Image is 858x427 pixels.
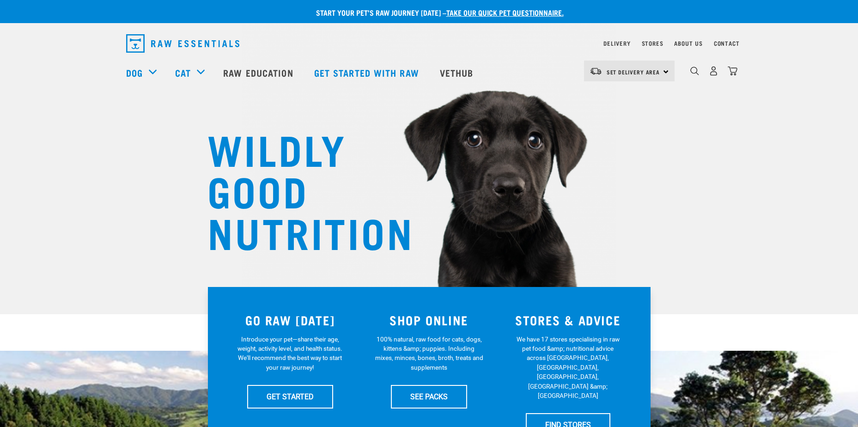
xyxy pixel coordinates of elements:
[674,42,702,45] a: About Us
[305,54,431,91] a: Get started with Raw
[375,335,483,372] p: 100% natural, raw food for cats, dogs, kittens &amp; puppies. Including mixes, minces, bones, bro...
[728,66,737,76] img: home-icon@2x.png
[226,313,354,327] h3: GO RAW [DATE]
[431,54,485,91] a: Vethub
[207,127,392,252] h1: WILDLY GOOD NUTRITION
[642,42,663,45] a: Stores
[214,54,304,91] a: Raw Education
[175,66,191,79] a: Cat
[607,70,660,73] span: Set Delivery Area
[247,385,333,408] a: GET STARTED
[365,313,493,327] h3: SHOP ONLINE
[126,66,143,79] a: Dog
[514,335,622,401] p: We have 17 stores specialising in raw pet food &amp; nutritional advice across [GEOGRAPHIC_DATA],...
[391,385,467,408] a: SEE PACKS
[709,66,718,76] img: user.png
[690,67,699,75] img: home-icon-1@2x.png
[590,67,602,75] img: van-moving.png
[236,335,344,372] p: Introduce your pet—share their age, weight, activity level, and health status. We'll recommend th...
[504,313,632,327] h3: STORES & ADVICE
[126,34,239,53] img: Raw Essentials Logo
[714,42,740,45] a: Contact
[603,42,630,45] a: Delivery
[446,10,564,14] a: take our quick pet questionnaire.
[119,30,740,56] nav: dropdown navigation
